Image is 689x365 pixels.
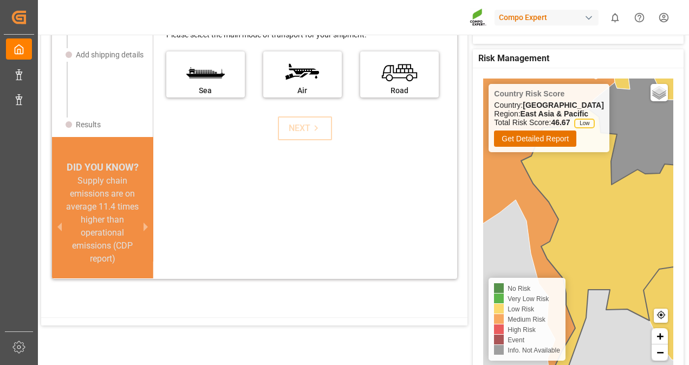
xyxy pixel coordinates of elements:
p: Total Risk Score: [494,118,604,127]
button: Compo Expert [495,7,603,28]
span: Info. Not Available [508,347,560,354]
span: Low [574,119,594,128]
div: NEXT [289,122,322,135]
button: Help Center [627,5,652,30]
span: No Risk [508,285,530,292]
span: − [656,346,664,359]
div: Supply chain emissions are on average 11.4 times higher than operational emissions (CDP report) [65,174,140,265]
button: show 0 new notifications [603,5,627,30]
p: Country: [494,101,604,109]
b: 46.67 [551,118,570,127]
p: Region: [494,109,604,118]
img: Screenshot%202023-09-29%20at%2010.02.21.png_1712312052.png [470,8,487,27]
div: Air [269,85,336,96]
span: Very Low Risk [508,295,549,303]
div: DID YOU KNOW? [52,160,153,174]
a: Zoom out [652,344,668,361]
b: [GEOGRAPHIC_DATA] [523,101,604,109]
div: Road [366,85,433,96]
button: next slide / item [138,174,153,278]
b: East Asia & Pacific [521,109,589,118]
span: Risk Management [478,52,549,65]
div: Add shipping details [76,49,144,61]
div: Compo Expert [495,10,599,25]
span: High Risk [508,326,535,334]
button: NEXT [278,116,332,140]
button: Get Detailed Report [494,131,576,147]
div: Results [76,119,101,131]
span: + [656,329,664,343]
span: Low Risk [508,305,534,313]
span: Medium Risk [508,316,545,323]
button: previous slide / item [52,174,67,278]
span: Event [508,336,524,344]
a: Layers [651,84,668,101]
a: Zoom in [652,328,668,344]
div: Sea [172,85,239,96]
h4: Country Risk Score [494,89,604,98]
